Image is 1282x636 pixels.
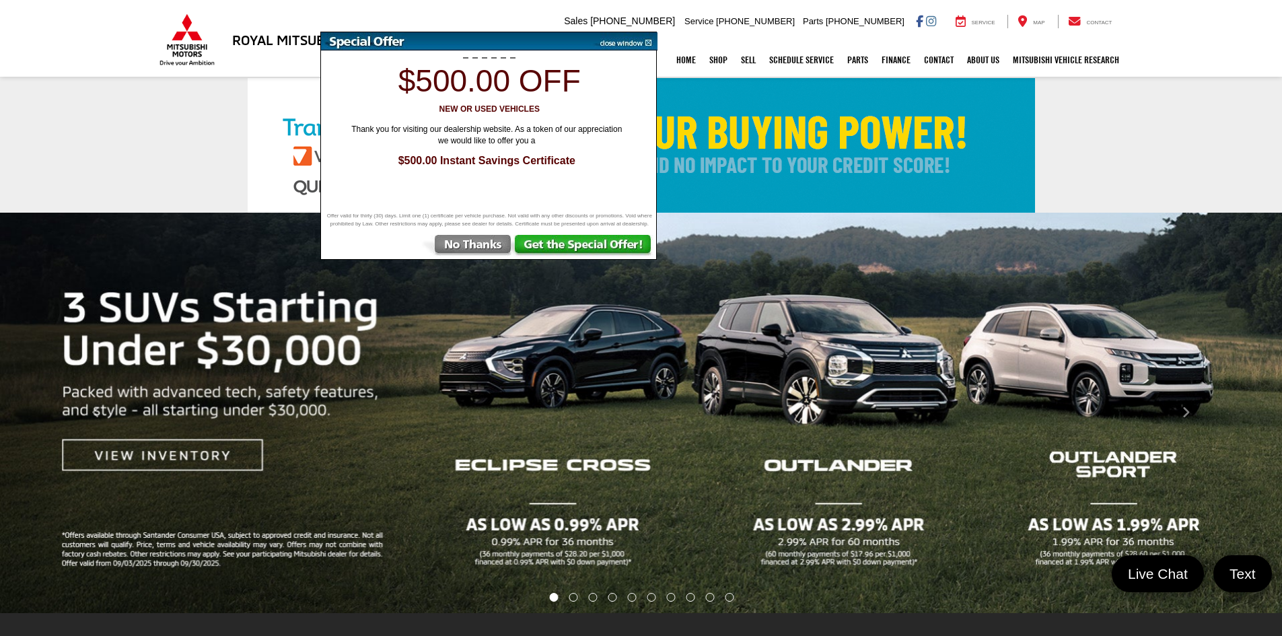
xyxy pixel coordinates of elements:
span: Thank you for visiting our dealership website. As a token of our appreciation we would like to of... [342,124,631,147]
a: Live Chat [1112,555,1204,592]
a: Contact [917,43,960,77]
img: Mitsubishi [157,13,217,66]
li: Go to slide number 5. [628,593,637,602]
li: Go to slide number 2. [569,593,578,602]
a: Instagram: Click to visit our Instagram page [926,15,936,26]
button: Click to view next picture. [1090,240,1282,586]
li: Go to slide number 9. [705,593,714,602]
span: Sales [564,15,587,26]
span: Map [1033,20,1044,26]
h3: New or Used Vehicles [328,105,650,114]
span: [PHONE_NUMBER] [716,16,795,26]
span: [PHONE_NUMBER] [826,16,904,26]
a: Facebook: Click to visit our Facebook page [916,15,923,26]
li: Go to slide number 4. [608,593,617,602]
li: Go to slide number 3. [589,593,598,602]
img: No Thanks, Continue to Website [420,235,513,259]
img: Check Your Buying Power [248,78,1035,213]
a: Schedule Service: Opens in a new tab [762,43,841,77]
span: $500.00 Instant Savings Certificate [335,153,638,169]
span: Service [684,16,713,26]
a: Mitsubishi Vehicle Research [1006,43,1126,77]
span: Live Chat [1121,565,1195,583]
a: Parts: Opens in a new tab [841,43,875,77]
span: Service [972,20,995,26]
span: Parts [803,16,823,26]
a: Home [670,43,703,77]
img: Get the Special Offer [513,235,656,259]
a: About Us [960,43,1006,77]
span: Text [1223,565,1262,583]
a: Contact [1058,15,1123,28]
li: Go to slide number 8. [686,593,695,602]
li: Go to slide number 10. [725,593,734,602]
span: [PHONE_NUMBER] [590,15,675,26]
a: Finance [875,43,917,77]
a: Service [946,15,1005,28]
li: Go to slide number 7. [666,593,675,602]
h3: Royal Mitsubishi [232,32,350,47]
a: Sell [734,43,762,77]
img: Special Offer [321,32,590,50]
h1: $500.00 off [328,64,650,98]
span: Offer valid for thirty (30) days. Limit one (1) certificate per vehicle purchase. Not valid with ... [324,212,654,228]
img: close window [590,32,657,50]
li: Go to slide number 6. [647,593,655,602]
a: Map [1007,15,1055,28]
span: Contact [1086,20,1112,26]
a: Text [1213,555,1272,592]
li: Go to slide number 1. [549,593,558,602]
a: Shop [703,43,734,77]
